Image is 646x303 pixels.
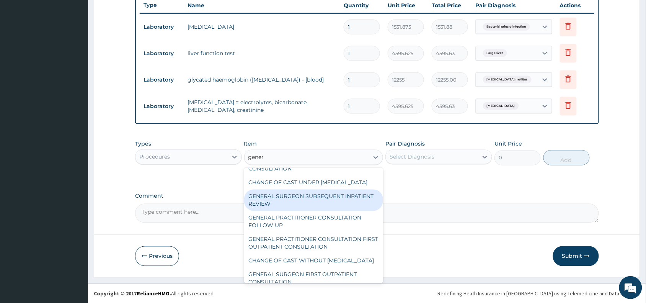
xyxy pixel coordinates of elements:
label: Pair Diagnosis [385,140,425,148]
span: Large liver [483,49,507,57]
div: Redefining Heath Insurance in [GEOGRAPHIC_DATA] using Telemedicine and Data Science! [438,290,640,298]
td: Laboratory [140,73,184,87]
strong: Copyright © 2017 . [94,290,171,297]
td: [MEDICAL_DATA] = electrolytes, bicarbonate, [MEDICAL_DATA], creatinine [184,95,340,118]
td: glycated haemoglobin ([MEDICAL_DATA]) - [blood] [184,72,340,87]
label: Comment [135,193,599,200]
textarea: Type your message and hit 'Enter' [4,209,146,236]
span: [MEDICAL_DATA] mellitus [483,76,532,84]
div: GENERAL SURGEON SUBSEQUENT INPATIENT REVIEW [244,190,383,211]
td: liver function test [184,46,340,61]
img: d_794563401_company_1708531726252_794563401 [14,38,31,57]
button: Add [543,150,590,165]
div: Minimize live chat window [126,4,144,22]
button: Submit [553,246,599,266]
div: CHANGE OF CAST UNDER [MEDICAL_DATA] [244,176,383,190]
td: Laboratory [140,99,184,113]
div: Select Diagnosis [390,153,434,161]
label: Types [135,141,151,147]
div: Procedures [139,153,170,161]
div: GENERAL PRACTITIONER CONSULTATION FIRST OUTPATIENT CONSULTATION [244,233,383,254]
td: [MEDICAL_DATA] [184,19,340,34]
div: GENERAL PRACTITIONER CONSULTATION FOLLOW UP [244,211,383,233]
label: Unit Price [494,140,522,148]
div: GENERAL SURGEON FIRST OUTPATIENT CONSULTATION [244,268,383,289]
span: We're online! [44,97,106,174]
a: RelianceHMO [137,290,170,297]
button: Previous [135,246,179,266]
td: Laboratory [140,46,184,61]
span: [MEDICAL_DATA] [483,102,519,110]
label: Item [244,140,257,148]
td: Laboratory [140,20,184,34]
div: Chat with us now [40,43,129,53]
span: Bacterial urinary infection [483,23,530,31]
div: CHANGE OF CAST WITHOUT [MEDICAL_DATA] [244,254,383,268]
